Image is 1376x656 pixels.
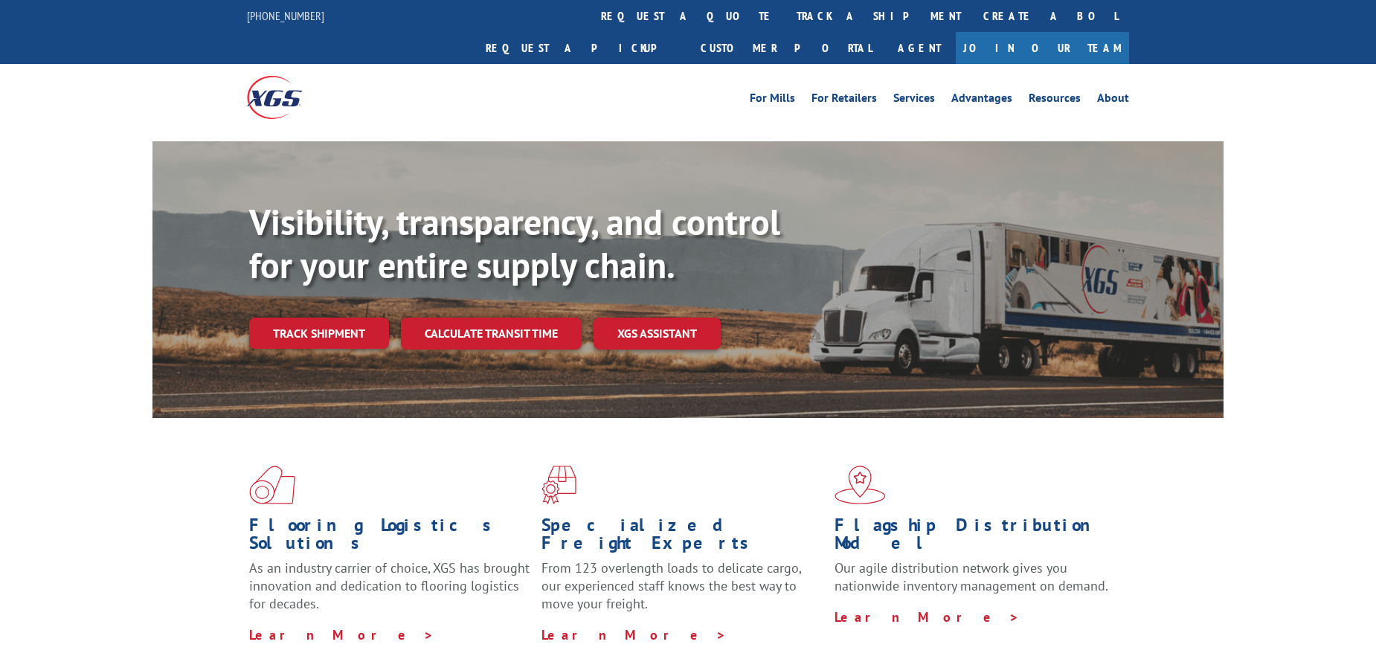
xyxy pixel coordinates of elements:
a: Learn More > [541,626,727,643]
h1: Specialized Freight Experts [541,516,823,559]
a: Advantages [951,92,1012,109]
h1: Flooring Logistics Solutions [249,516,530,559]
a: Calculate transit time [401,318,582,350]
a: About [1097,92,1129,109]
a: For Retailers [811,92,877,109]
a: Services [893,92,935,109]
img: xgs-icon-flagship-distribution-model-red [835,466,886,504]
a: Learn More > [835,608,1020,626]
img: xgs-icon-focused-on-flooring-red [541,466,576,504]
p: From 123 overlength loads to delicate cargo, our experienced staff knows the best way to move you... [541,559,823,626]
a: Resources [1029,92,1081,109]
a: For Mills [750,92,795,109]
a: Join Our Team [956,32,1129,64]
span: Our agile distribution network gives you nationwide inventory management on demand. [835,559,1108,594]
a: Customer Portal [689,32,883,64]
a: Agent [883,32,956,64]
b: Visibility, transparency, and control for your entire supply chain. [249,199,780,288]
a: XGS ASSISTANT [594,318,721,350]
a: [PHONE_NUMBER] [247,8,324,23]
a: Learn More > [249,626,434,643]
img: xgs-icon-total-supply-chain-intelligence-red [249,466,295,504]
a: Request a pickup [475,32,689,64]
a: Track shipment [249,318,389,349]
span: As an industry carrier of choice, XGS has brought innovation and dedication to flooring logistics... [249,559,530,612]
h1: Flagship Distribution Model [835,516,1116,559]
